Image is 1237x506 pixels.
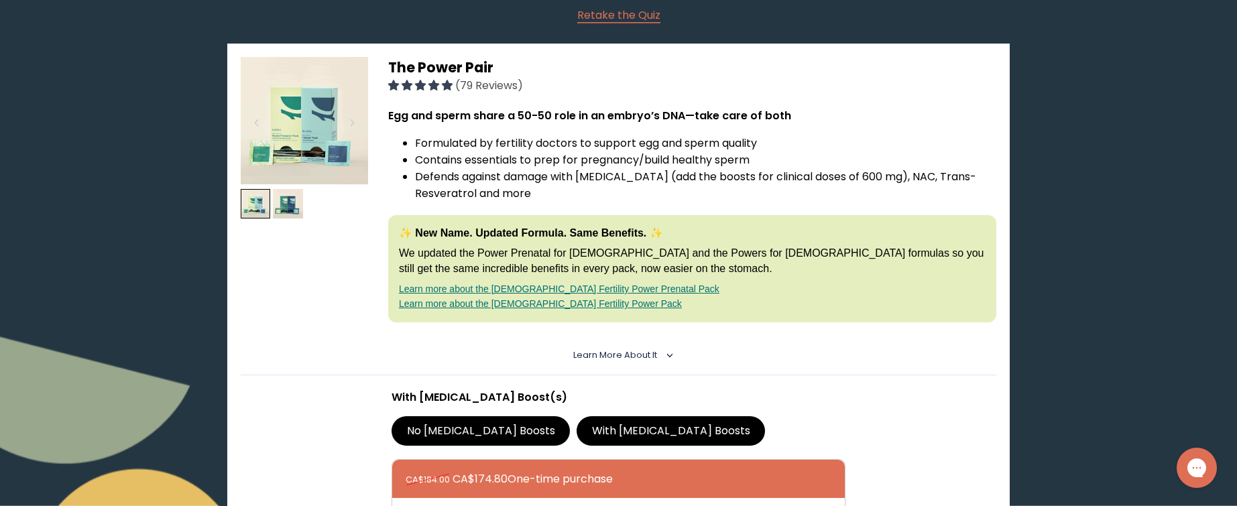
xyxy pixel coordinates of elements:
[241,57,368,184] img: thumbnail image
[399,298,682,309] a: Learn more about the [DEMOGRAPHIC_DATA] Fertility Power Pack
[388,108,791,123] strong: Egg and sperm share a 50-50 role in an embryo’s DNA—take care of both
[1170,443,1224,493] iframe: Gorgias live chat messenger
[573,349,664,361] summary: Learn More About it <
[415,135,996,151] li: Formulated by fertility doctors to support egg and sperm quality
[455,78,523,93] span: (79 Reviews)
[388,78,455,93] span: 4.92 stars
[661,352,673,359] i: <
[415,151,996,168] li: Contains essentials to prep for pregnancy/build healthy sperm
[399,246,986,276] p: We updated the Power Prenatal for [DEMOGRAPHIC_DATA] and the Powers for [DEMOGRAPHIC_DATA] formul...
[388,58,493,77] span: The Power Pair
[573,349,657,361] span: Learn More About it
[577,7,660,23] a: Retake the Quiz
[577,416,765,446] label: With [MEDICAL_DATA] Boosts
[392,416,570,446] label: No [MEDICAL_DATA] Boosts
[392,389,845,405] p: With [MEDICAL_DATA] Boost(s)
[241,189,271,219] img: thumbnail image
[415,168,996,202] li: Defends against damage with [MEDICAL_DATA] (add the boosts for clinical doses of 600 mg), NAC, Tr...
[399,227,663,239] strong: ✨ New Name. Updated Formula. Same Benefits. ✨
[273,189,303,219] img: thumbnail image
[399,283,719,294] a: Learn more about the [DEMOGRAPHIC_DATA] Fertility Power Prenatal Pack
